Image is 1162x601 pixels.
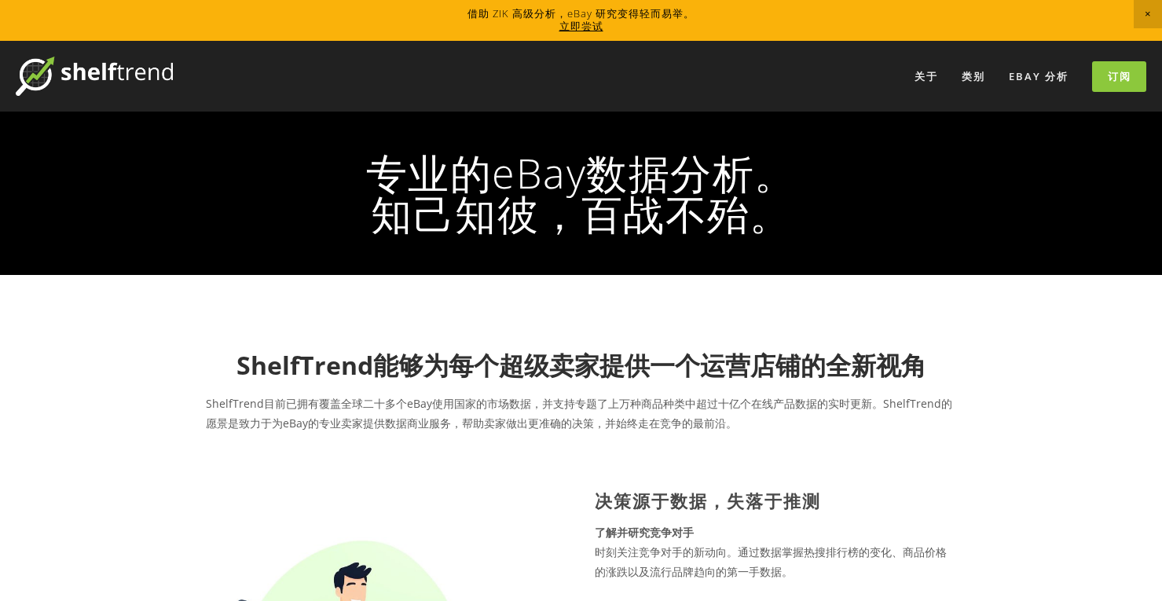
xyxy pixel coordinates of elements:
[559,19,603,33] a: 立即尝试
[16,57,173,96] img: 货架趋势
[915,69,938,83] font: 关于
[962,69,985,83] font: 类别
[366,145,797,200] font: 专业的eBay数据分析。
[904,64,948,90] a: 关于
[371,185,791,241] font: 知己知彼，百战不殆。
[595,544,947,579] font: 时刻关注竞争对手的新动向。通过数据掌握热搜排行榜的变化、商品价格的涨跌以及流行品牌趋向的第一手数据。
[595,489,821,512] font: 决策源于数据，失落于推测
[236,348,926,382] font: ShelfTrend能够为每个超级卖家提供一个运营店铺的全新视角
[206,396,952,431] font: ShelfTrend目前已拥有覆盖全球二十多个eBay使用国家的市场数据，并支持专题了上万种商品种类中超过十亿个在线产品数据的实时更新。ShelfTrend的愿景是致力于为eBay的专业卖家提供...
[1092,61,1146,92] a: 订阅
[1108,69,1131,83] font: 订阅
[1009,69,1069,83] font: eBay 分析
[595,525,694,540] font: 了解并研究竞争对手
[999,64,1079,90] a: eBay 分析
